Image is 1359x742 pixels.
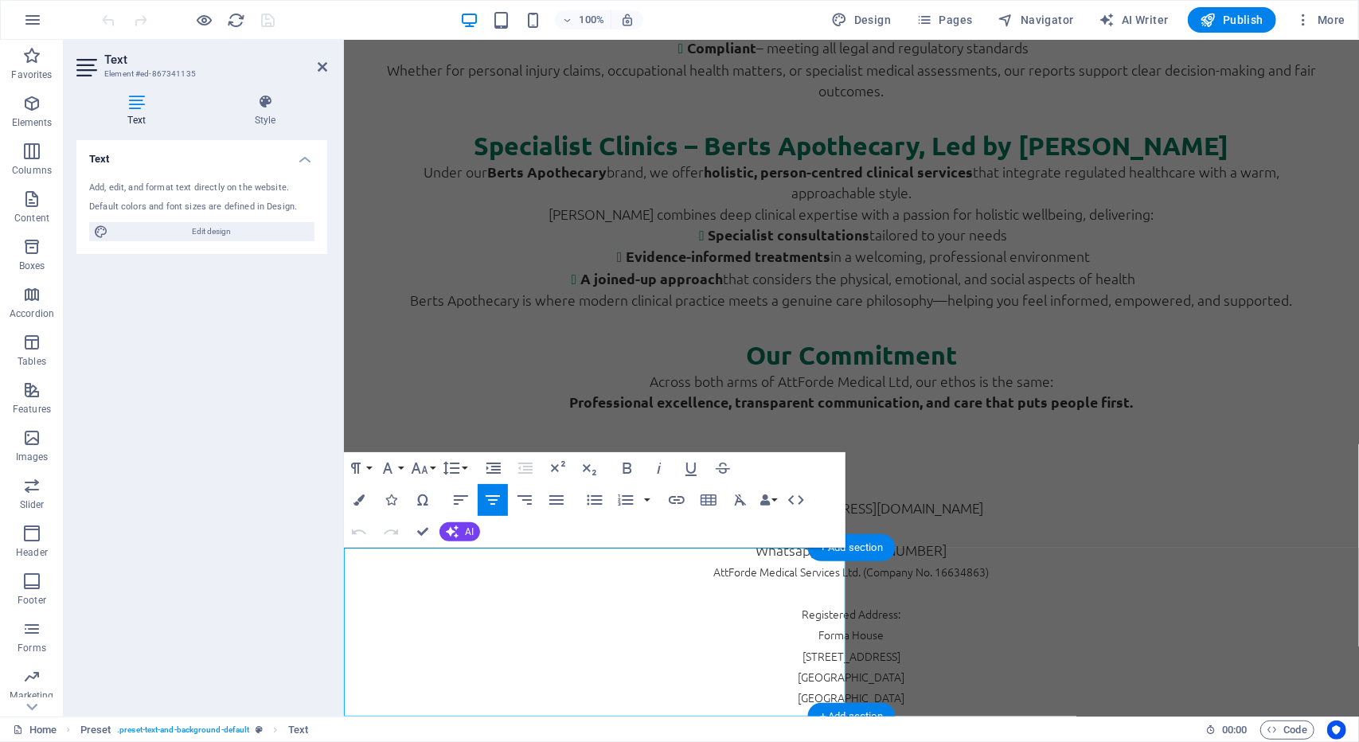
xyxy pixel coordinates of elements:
button: Underline (Ctrl+U) [676,452,706,484]
i: This element is a customizable preset [256,725,263,734]
button: Undo (Ctrl+Z) [344,516,374,548]
button: HTML [781,484,811,516]
span: Design [832,12,892,28]
i: On resize automatically adjust zoom level to fit chosen device. [620,13,635,27]
span: AI [465,527,474,537]
div: + Add section [807,703,896,730]
button: AI [439,522,480,541]
p: Tables [18,355,46,368]
h6: 100% [579,10,604,29]
span: Whatsapp:- [PHONE_NUMBER] [412,501,603,519]
button: Pages [910,7,978,33]
button: Paragraph Format [344,452,374,484]
button: Redo (Ctrl+Shift+Z) [376,516,406,548]
h4: Text [76,140,327,169]
button: Insert Link [662,484,692,516]
button: Code [1260,721,1314,740]
span: Click to select. Double-click to edit [288,721,308,740]
span: Email: - [376,459,639,477]
p: Slider [20,498,45,511]
button: Edit design [89,222,314,241]
button: Unordered List [580,484,610,516]
button: Insert Table [693,484,724,516]
button: Align Center [478,484,508,516]
p: Columns [12,164,52,177]
button: Subscript [574,452,604,484]
button: Decrease Indent [510,452,541,484]
button: Font Size [408,452,438,484]
h6: Session time [1205,721,1248,740]
button: Colors [344,484,374,516]
button: Data Bindings [757,484,779,516]
button: Ordered List [641,484,654,516]
button: Bold (Ctrl+B) [612,452,642,484]
p: Images [16,451,49,463]
button: Navigator [992,7,1080,33]
button: Publish [1188,7,1276,33]
div: Default colors and font sizes are defined in Design. [89,201,314,214]
p: Favorites [11,68,52,81]
a: [EMAIL_ADDRESS][DOMAIN_NAME] [420,459,639,477]
h2: Text [104,53,327,67]
button: More [1289,7,1352,33]
span: Edit design [113,222,310,241]
p: Boxes [19,260,45,272]
span: : [1233,724,1236,736]
p: Accordion [10,307,54,320]
span: . preset-text-and-background-default [117,721,249,740]
button: Superscript [542,452,572,484]
i: Reload page [228,11,246,29]
span: Pages [916,12,972,28]
nav: breadcrumb [80,721,308,740]
div: Add, edit, and format text directly on the website. [89,182,314,195]
button: reload [227,10,246,29]
button: AI Writer [1093,7,1175,33]
button: Usercentrics [1327,721,1346,740]
button: Increase Indent [478,452,509,484]
button: Strikethrough [708,452,738,484]
div: + Add section [807,534,896,561]
button: Confirm (Ctrl+⏎) [408,516,438,548]
button: Click here to leave preview mode and continue editing [195,10,214,29]
button: Ordered List [611,484,641,516]
span: Publish [1201,12,1263,28]
p: Features [13,403,51,416]
span: Code [1267,721,1307,740]
h4: Style [203,94,327,127]
button: 100% [555,10,611,29]
p: Content [14,212,49,225]
h4: Text [76,94,203,127]
button: Special Characters [408,484,438,516]
button: Align Right [510,484,540,516]
button: Line Height [439,452,470,484]
a: Click to cancel selection. Double-click to open Pages [13,721,57,740]
p: Forms [18,642,46,654]
span: Navigator [998,12,1074,28]
button: Design [826,7,898,33]
p: Marketing [10,689,53,702]
button: Align Justify [541,484,572,516]
span: AI Writer [1099,12,1169,28]
p: Elements [12,116,53,129]
div: Design (Ctrl+Alt+Y) [826,7,898,33]
p: Header [16,546,48,559]
h3: Element #ed-867341135 [104,67,295,81]
span: 00 00 [1222,721,1247,740]
button: Clear Formatting [725,484,756,516]
button: Icons [376,484,406,516]
span: Click to select. Double-click to edit [80,721,111,740]
p: Footer [18,594,46,607]
button: Align Left [446,484,476,516]
button: Italic (Ctrl+I) [644,452,674,484]
button: Font Family [376,452,406,484]
span: More [1295,12,1345,28]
